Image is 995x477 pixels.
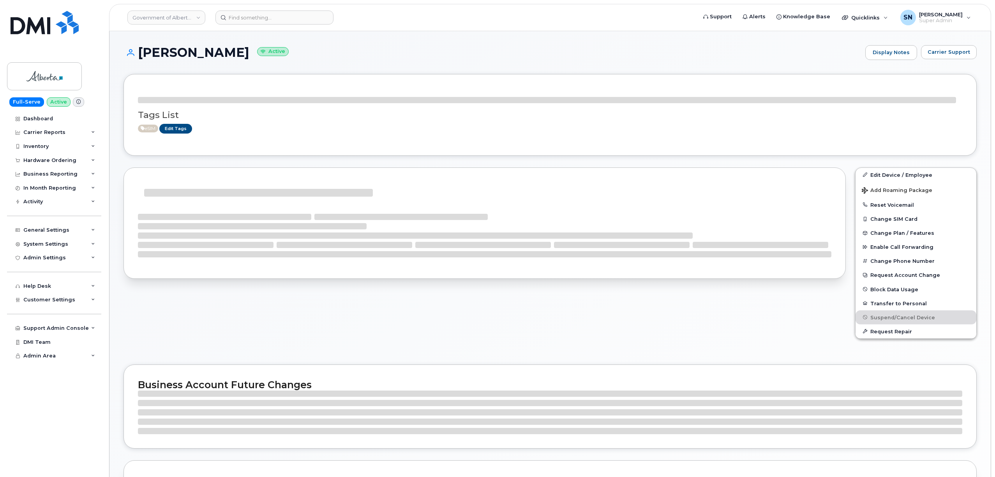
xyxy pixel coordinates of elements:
[856,296,976,310] button: Transfer to Personal
[870,244,933,250] span: Enable Call Forwarding
[138,110,962,120] h3: Tags List
[856,268,976,282] button: Request Account Change
[862,187,932,195] span: Add Roaming Package
[921,45,977,59] button: Carrier Support
[159,124,192,134] a: Edit Tags
[856,182,976,198] button: Add Roaming Package
[856,226,976,240] button: Change Plan / Features
[856,212,976,226] button: Change SIM Card
[123,46,861,59] h1: [PERSON_NAME]
[870,314,935,320] span: Suspend/Cancel Device
[865,45,917,60] a: Display Notes
[928,48,970,56] span: Carrier Support
[856,324,976,338] button: Request Repair
[856,254,976,268] button: Change Phone Number
[257,47,289,56] small: Active
[856,168,976,182] a: Edit Device / Employee
[856,310,976,324] button: Suspend/Cancel Device
[138,379,962,391] h2: Business Account Future Changes
[856,240,976,254] button: Enable Call Forwarding
[138,125,158,132] span: Active
[856,282,976,296] button: Block Data Usage
[870,230,934,236] span: Change Plan / Features
[856,198,976,212] button: Reset Voicemail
